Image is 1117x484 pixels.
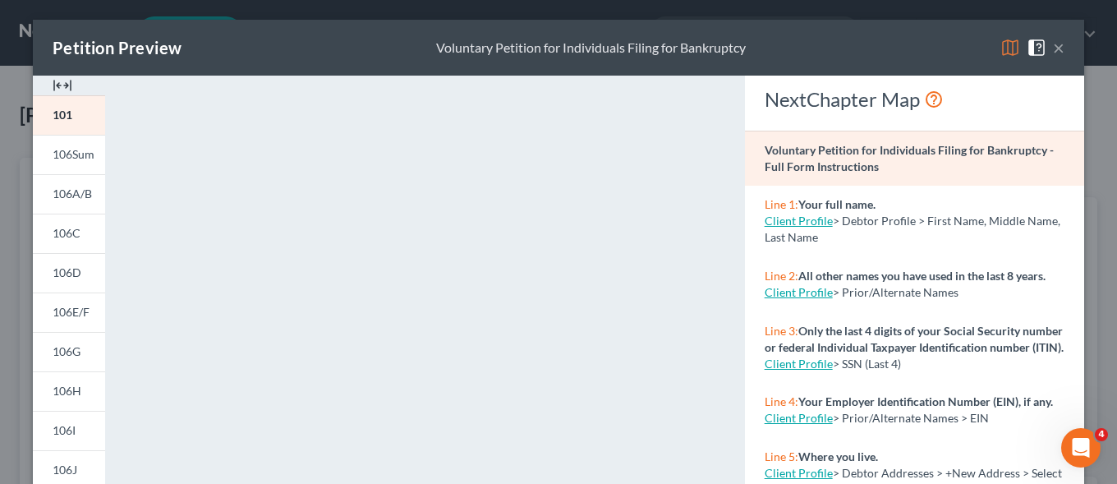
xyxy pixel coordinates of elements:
[1095,428,1108,441] span: 4
[765,269,798,283] span: Line 2:
[53,36,182,59] div: Petition Preview
[33,332,105,371] a: 106G
[33,371,105,411] a: 106H
[798,269,1046,283] strong: All other names you have used in the last 8 years.
[765,214,1060,244] span: > Debtor Profile > First Name, Middle Name, Last Name
[53,423,76,437] span: 106I
[765,357,833,371] a: Client Profile
[833,357,901,371] span: > SSN (Last 4)
[53,187,92,201] span: 106A/B
[765,285,833,299] a: Client Profile
[765,86,1064,113] div: NextChapter Map
[798,394,1053,408] strong: Your Employer Identification Number (EIN), if any.
[53,305,90,319] span: 106E/F
[1027,38,1046,58] img: help-close-5ba153eb36485ed6c1ea00a893f15db1cb9b99d6cae46e1a8edb6c62d00a1a76.svg
[765,449,798,463] span: Line 5:
[33,411,105,450] a: 106I
[765,143,1054,173] strong: Voluntary Petition for Individuals Filing for Bankruptcy - Full Form Instructions
[765,466,833,480] a: Client Profile
[53,463,77,477] span: 106J
[53,147,94,161] span: 106Sum
[33,174,105,214] a: 106A/B
[765,324,1064,354] strong: Only the last 4 digits of your Social Security number or federal Individual Taxpayer Identificati...
[33,135,105,174] a: 106Sum
[1061,428,1101,468] iframe: Intercom live chat
[33,293,105,332] a: 106E/F
[765,394,798,408] span: Line 4:
[53,265,81,279] span: 106D
[1053,38,1064,58] button: ×
[765,324,798,338] span: Line 3:
[33,253,105,293] a: 106D
[798,449,878,463] strong: Where you live.
[33,214,105,253] a: 106C
[833,285,958,299] span: > Prior/Alternate Names
[765,197,798,211] span: Line 1:
[765,411,833,425] a: Client Profile
[833,411,989,425] span: > Prior/Alternate Names > EIN
[798,197,876,211] strong: Your full name.
[53,76,72,95] img: expand-e0f6d898513216a626fdd78e52531dac95497ffd26381d4c15ee2fc46db09dca.svg
[53,344,80,358] span: 106G
[33,95,105,135] a: 101
[436,39,746,58] div: Voluntary Petition for Individuals Filing for Bankruptcy
[765,214,833,228] a: Client Profile
[53,108,72,122] span: 101
[53,226,80,240] span: 106C
[1000,38,1020,58] img: map-eea8200ae884c6f1103ae1953ef3d486a96c86aabb227e865a55264e3737af1f.svg
[53,384,81,398] span: 106H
